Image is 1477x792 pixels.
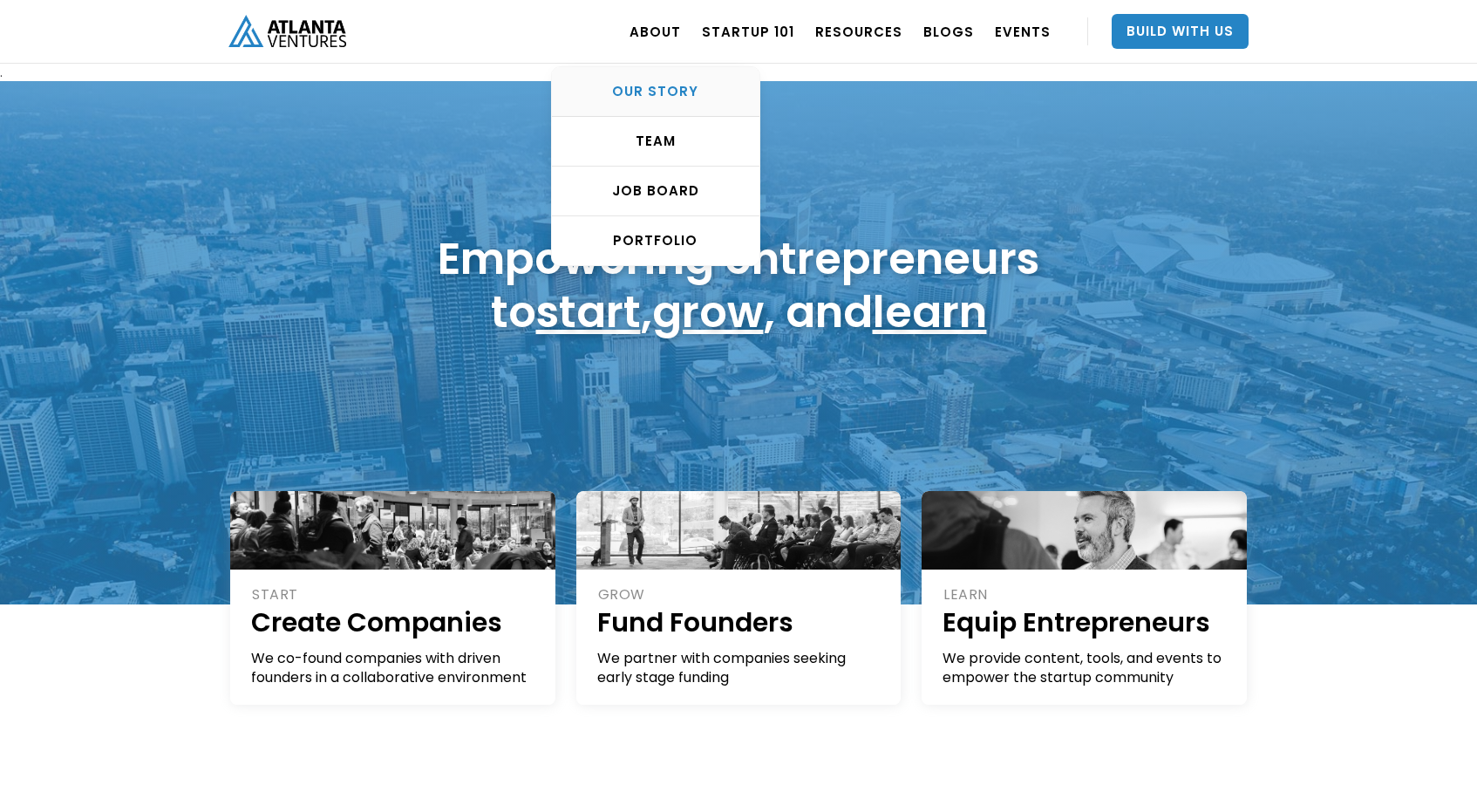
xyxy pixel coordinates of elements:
a: STARTCreate CompaniesWe co-found companies with driven founders in a collaborative environment [230,491,555,705]
a: learn [873,281,987,343]
div: We co-found companies with driven founders in a collaborative environment [251,649,536,687]
div: GROW [598,585,882,604]
div: LEARN [943,585,1228,604]
a: Startup 101 [702,7,794,56]
div: TEAM [552,133,759,150]
a: LEARNEquip EntrepreneursWe provide content, tools, and events to empower the startup community [922,491,1247,705]
a: RESOURCES [815,7,902,56]
div: START [252,585,536,604]
div: Job Board [552,182,759,200]
h1: Fund Founders [597,604,882,640]
div: We partner with companies seeking early stage funding [597,649,882,687]
a: PORTFOLIO [552,216,759,265]
a: EVENTS [995,7,1051,56]
a: BLOGS [923,7,974,56]
div: We provide content, tools, and events to empower the startup community [943,649,1228,687]
a: GROWFund FoundersWe partner with companies seeking early stage funding [576,491,902,705]
a: Job Board [552,167,759,216]
a: OUR STORY [552,67,759,117]
h1: Empowering entrepreneurs to , , and [438,232,1039,338]
div: OUR STORY [552,83,759,100]
a: ABOUT [630,7,681,56]
a: TEAM [552,117,759,167]
a: start [536,281,641,343]
h1: Equip Entrepreneurs [943,604,1228,640]
h1: Create Companies [251,604,536,640]
a: Build With Us [1112,14,1249,49]
a: grow [652,281,764,343]
div: PORTFOLIO [552,232,759,249]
